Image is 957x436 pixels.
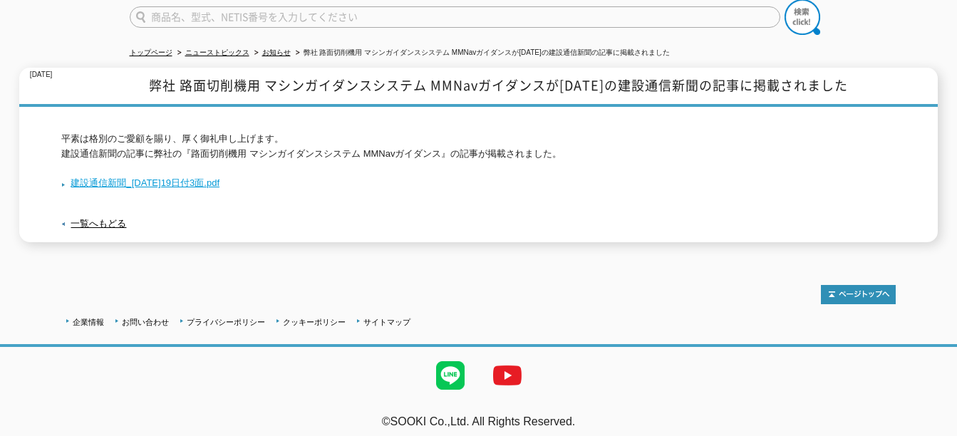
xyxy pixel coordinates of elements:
[130,6,780,28] input: 商品名、型式、NETIS番号を入力してください
[821,285,896,304] img: トップページへ
[262,48,291,56] a: お知らせ
[363,318,410,326] a: サイトマップ
[73,318,104,326] a: 企業情報
[71,218,126,229] a: 一覧へもどる
[293,46,670,61] li: 弊社 路面切削機用 マシンガイダンスシステム MMNavガイダンスが[DATE]の建設通信新聞の記事に掲載されました
[422,347,479,404] img: LINE
[61,177,219,188] a: 建設通信新聞_[DATE]19日付3面.pdf
[130,48,172,56] a: トップページ
[479,347,536,404] img: YouTube
[19,68,938,107] h1: 弊社 路面切削機用 マシンガイダンスシステム MMNavガイダンスが[DATE]の建設通信新聞の記事に掲載されました
[61,132,895,162] p: 平素は格別のご愛顧を賜り、厚く御礼申し上げます。 建設通信新聞の記事に弊社の『路面切削機用 マシンガイダンスシステム MMNavガイダンス』の記事が掲載されました。
[185,48,249,56] a: ニューストピックス
[30,68,52,83] p: [DATE]
[187,318,265,326] a: プライバシーポリシー
[122,318,169,326] a: お問い合わせ
[283,318,346,326] a: クッキーポリシー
